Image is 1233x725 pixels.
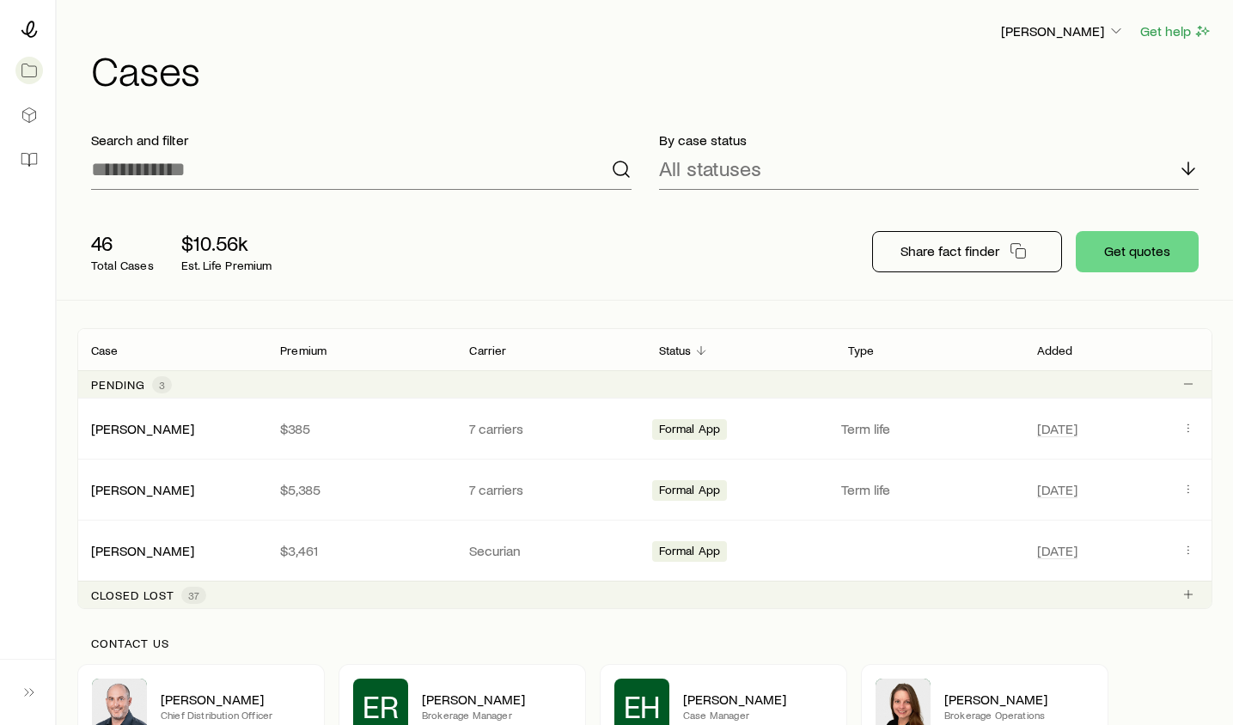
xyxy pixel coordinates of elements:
a: [PERSON_NAME] [91,420,194,436]
p: Type [848,344,875,357]
button: Get help [1139,21,1212,41]
p: Pending [91,378,145,392]
p: [PERSON_NAME] [944,691,1094,708]
p: Term life [841,420,1016,437]
p: [PERSON_NAME] [683,691,833,708]
p: Brokerage Manager [422,708,571,722]
p: Search and filter [91,131,632,149]
span: Formal App [659,544,721,562]
p: 7 carriers [469,481,631,498]
a: [PERSON_NAME] [91,481,194,497]
p: Term life [841,481,1016,498]
p: By case status [659,131,1199,149]
span: Formal App [659,483,721,501]
p: Est. Life Premium [181,259,272,272]
p: $5,385 [280,481,442,498]
p: Closed lost [91,588,174,602]
p: Status [659,344,692,357]
p: Case [91,344,119,357]
span: [DATE] [1037,420,1077,437]
span: Formal App [659,422,721,440]
p: Chief Distribution Officer [161,708,310,722]
span: [DATE] [1037,481,1077,498]
h1: Cases [91,49,1212,90]
p: Carrier [469,344,506,357]
p: Premium [280,344,327,357]
p: Securian [469,542,631,559]
p: $385 [280,420,442,437]
p: Total Cases [91,259,154,272]
div: [PERSON_NAME] [91,481,194,499]
p: All statuses [659,156,761,180]
div: Client cases [77,328,1212,609]
p: $10.56k [181,231,272,255]
div: [PERSON_NAME] [91,542,194,560]
p: 46 [91,231,154,255]
p: Share fact finder [900,242,999,259]
span: [DATE] [1037,542,1077,559]
p: Added [1037,344,1073,357]
button: [PERSON_NAME] [1000,21,1126,42]
span: ER [363,689,399,723]
p: [PERSON_NAME] [1001,22,1125,40]
button: Get quotes [1076,231,1199,272]
div: [PERSON_NAME] [91,420,194,438]
button: Share fact finder [872,231,1062,272]
span: EH [624,689,661,723]
p: [PERSON_NAME] [422,691,571,708]
p: [PERSON_NAME] [161,691,310,708]
p: Brokerage Operations [944,708,1094,722]
a: [PERSON_NAME] [91,542,194,558]
p: Contact us [91,637,1199,650]
p: 7 carriers [469,420,631,437]
span: 3 [159,378,165,392]
span: 37 [188,588,199,602]
p: Case Manager [683,708,833,722]
p: $3,461 [280,542,442,559]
